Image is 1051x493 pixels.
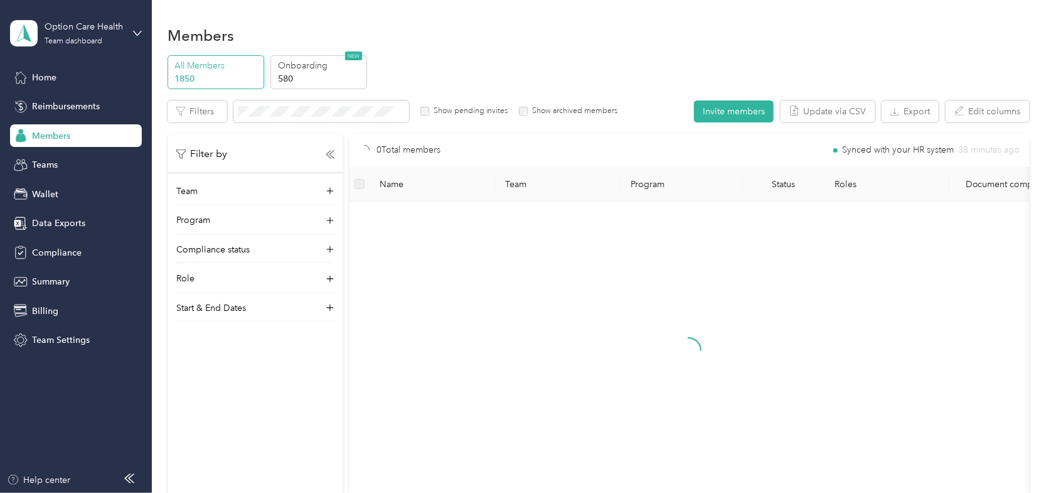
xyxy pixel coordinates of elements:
th: Roles [824,167,950,202]
span: Wallet [32,188,58,201]
p: 1850 [174,72,260,85]
span: Members [32,129,70,143]
span: Summary [32,275,70,288]
iframe: Everlance-gr Chat Button Frame [981,423,1051,493]
p: Filter by [176,146,227,162]
div: Option Care Health [45,20,123,33]
h1: Members [168,29,234,42]
span: Reimbursements [32,100,100,113]
span: Team Settings [32,333,90,347]
span: 38 minutes ago [958,146,1020,154]
span: Compliance [32,246,82,259]
p: All Members [174,59,260,72]
p: Team [176,185,198,198]
th: Status [743,167,824,202]
label: Show pending invites [429,106,508,117]
button: Edit columns [946,100,1030,122]
th: Name [370,167,495,202]
button: Help center [7,474,71,487]
p: Start & End Dates [176,301,246,315]
p: Role [176,272,195,285]
div: Team dashboard [45,38,102,45]
p: Onboarding [278,59,363,72]
p: 0 Total members [376,143,440,157]
span: Teams [32,158,58,171]
th: Program [621,167,743,202]
button: Filters [168,100,227,122]
button: Export [882,100,939,122]
span: Name [380,179,485,190]
th: Team [495,167,621,202]
button: Invite members [694,100,774,122]
span: NEW [345,51,362,60]
button: Update via CSV [781,100,875,122]
label: Show archived members [528,106,617,117]
p: Program [176,214,210,227]
span: Data Exports [32,217,85,230]
p: 580 [278,72,363,85]
span: Home [32,71,56,84]
p: Compliance status [176,243,250,256]
span: Billing [32,305,58,318]
span: Synced with your HR system [842,146,954,154]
